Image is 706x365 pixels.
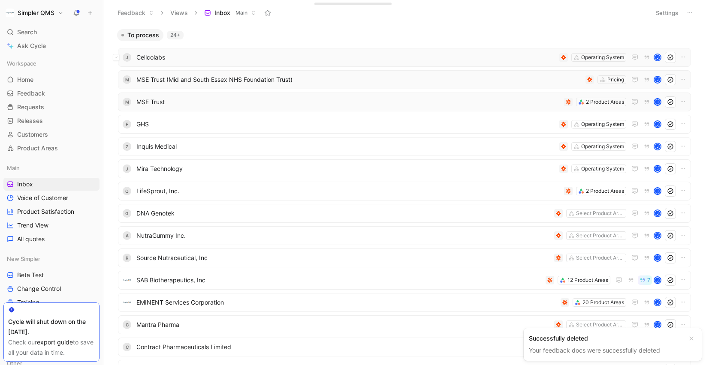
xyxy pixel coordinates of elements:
[655,99,661,105] div: J
[655,277,661,283] div: J
[136,52,556,63] span: Cellcolabs
[136,320,551,330] span: Mantra Pharma
[17,235,45,243] span: All quotes
[586,98,624,106] div: 2 Product Areas
[17,130,48,139] span: Customers
[136,230,551,241] span: NutraGummy Inc.
[118,248,691,267] a: RSource Nutraceutical, IncSelect Product AreasJ
[118,70,691,89] a: MMSE Trust (Mid and South Essex NHS Foundation Trust)PricingJ
[3,114,100,127] a: Releases
[17,298,39,307] span: Training
[3,73,100,86] a: Home
[652,7,682,19] button: Settings
[529,333,683,344] div: Successfully deleted
[3,252,100,350] div: New SimplerBeta TestChange ControlTrainingNew Simpler - Addressed customer feedbackAll addressed ...
[3,269,100,281] a: Beta Test
[3,101,100,114] a: Requests
[118,182,691,200] a: QLifeSprout, Inc.2 Product AreasJ
[3,178,100,191] a: Inbox
[136,275,542,285] span: SAB Biotherapeutics, Inc
[37,338,73,346] a: export guide
[3,7,66,19] button: Simpler QMSSimpler QMS
[118,338,691,356] a: CContract Pharmaceuticals LimitedSelect Product AreasJ
[638,275,652,285] button: 7
[118,315,691,334] a: CMantra PharmaSelect Product AreasJ
[17,103,44,111] span: Requests
[17,41,46,51] span: Ask Cycle
[127,31,159,39] span: To process
[123,254,131,262] div: R
[7,254,40,263] span: New Simpler
[655,54,661,60] div: J
[3,219,100,232] a: Trend View
[136,186,561,196] span: LifeSprout, Inc.
[123,209,131,218] div: G
[17,221,48,230] span: Trend View
[17,89,45,98] span: Feedback
[3,142,100,155] a: Product Areas
[114,6,158,19] button: Feedback
[123,276,131,284] img: logo
[17,75,33,84] span: Home
[576,231,624,240] div: Select Product Areas
[3,128,100,141] a: Customers
[214,9,230,17] span: Inbox
[655,121,661,127] div: J
[576,254,624,262] div: Select Product Areas
[136,97,561,107] span: MSE Trust
[118,293,691,312] a: logoEMINENT Services Corporation20 Product AreasJ
[123,231,131,240] div: A
[200,6,260,19] button: InboxMain
[123,142,131,151] div: Z
[3,26,100,39] div: Search
[118,271,691,290] a: logoSAB Biotherapeutics, Inc12 Product Areas7J
[136,119,556,129] span: GHS
[6,9,14,17] img: Simpler QMS
[3,57,100,70] div: Workspace
[655,299,661,305] div: J
[567,276,608,284] div: 12 Product Areas
[17,284,61,293] span: Change Control
[136,253,551,263] span: Source Nutraceutical, Inc
[123,298,131,307] img: logo
[3,39,100,52] a: Ask Cycle
[167,31,184,39] div: 24+
[123,75,131,84] div: M
[586,187,624,195] div: 2 Product Areas
[655,166,661,172] div: J
[3,252,100,265] div: New Simpler
[136,164,556,174] span: Mira Technology
[235,9,247,17] span: Main
[18,9,54,17] h1: Simpler QMS
[118,137,691,156] a: ZInquis MedicalOperating SystemJ
[3,191,100,204] a: Voice of Customer
[17,271,44,279] span: Beta Test
[17,207,74,216] span: Product Satisfaction
[8,337,95,358] div: Check our to save all your data in time.
[136,208,551,218] span: DNA Genotek
[118,93,691,111] a: MMSE Trust2 Product AreasJ
[3,282,100,295] a: Change Control
[17,180,33,188] span: Inbox
[123,53,131,62] div: J
[3,296,100,309] a: Training
[117,29,163,41] button: To process
[655,77,661,83] div: J
[136,75,582,85] span: MSE Trust (Mid and South Essex NHS Foundation Trust)
[123,320,131,329] div: C
[581,142,624,151] div: Operating System
[529,345,683,356] div: Your feedback docs were successfully deleted
[17,144,58,153] span: Product Areas
[17,194,68,202] span: Voice of Customer
[3,87,100,100] a: Feedback
[581,165,624,173] div: Operating System
[17,117,43,125] span: Releases
[118,204,691,223] a: GDNA GenotekSelect Product AreasJ
[166,6,192,19] button: Views
[581,120,624,129] div: Operating System
[17,27,37,37] span: Search
[655,188,661,194] div: J
[3,205,100,218] a: Product Satisfaction
[607,75,624,84] div: Pricing
[123,98,131,106] div: M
